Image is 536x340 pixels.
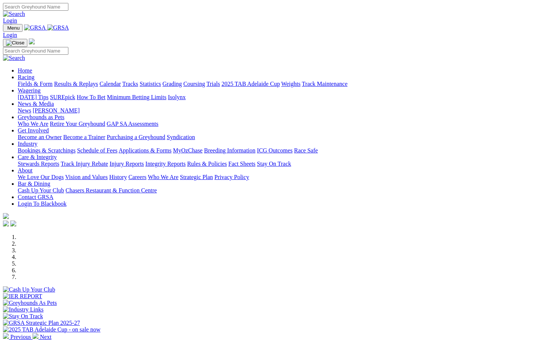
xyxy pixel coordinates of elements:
div: Get Involved [18,134,533,141]
a: Fact Sheets [228,161,255,167]
a: Become a Trainer [63,134,105,140]
a: Greyhounds as Pets [18,114,64,120]
img: twitter.svg [10,221,16,226]
a: Wagering [18,87,41,94]
a: Vision and Values [65,174,108,180]
a: Privacy Policy [214,174,249,180]
img: logo-grsa-white.png [29,38,35,44]
button: Toggle navigation [3,39,27,47]
img: chevron-right-pager-white.svg [33,333,38,339]
img: Greyhounds As Pets [3,300,57,306]
a: Tracks [122,81,138,87]
a: Racing [18,74,34,80]
img: facebook.svg [3,221,9,226]
a: Calendar [99,81,121,87]
a: Industry [18,141,37,147]
button: Toggle navigation [3,24,23,32]
span: Next [40,334,51,340]
img: logo-grsa-white.png [3,213,9,219]
div: Wagering [18,94,533,101]
a: Bar & Dining [18,181,50,187]
img: GRSA Strategic Plan 2025-27 [3,320,80,326]
a: Stewards Reports [18,161,59,167]
a: Who We Are [18,121,48,127]
a: Login To Blackbook [18,201,67,207]
img: Stay On Track [3,313,43,320]
a: 2025 TAB Adelaide Cup [221,81,280,87]
a: Who We Are [148,174,179,180]
div: About [18,174,533,181]
a: [PERSON_NAME] [33,107,79,114]
a: [DATE] Tips [18,94,48,100]
a: Get Involved [18,127,49,134]
a: Bookings & Scratchings [18,147,75,154]
a: About [18,167,33,174]
img: Industry Links [3,306,44,313]
div: Racing [18,81,533,87]
a: Chasers Restaurant & Function Centre [65,187,157,193]
div: Greyhounds as Pets [18,121,533,127]
a: How To Bet [77,94,106,100]
a: Injury Reports [109,161,144,167]
a: Statistics [140,81,161,87]
a: ICG Outcomes [257,147,292,154]
img: Search [3,11,25,17]
div: Bar & Dining [18,187,533,194]
a: Integrity Reports [145,161,186,167]
img: chevron-left-pager-white.svg [3,333,9,339]
a: Applications & Forms [119,147,172,154]
a: Cash Up Your Club [18,187,64,193]
span: Previous [10,334,31,340]
a: Schedule of Fees [77,147,117,154]
a: Previous [3,334,33,340]
div: Care & Integrity [18,161,533,167]
img: IER REPORT [3,293,42,300]
a: Grading [163,81,182,87]
input: Search [3,47,68,55]
a: Contact GRSA [18,194,53,200]
a: Strategic Plan [180,174,213,180]
a: Careers [128,174,146,180]
a: Stay On Track [257,161,291,167]
a: Track Maintenance [302,81,347,87]
img: 2025 TAB Adelaide Cup - on sale now [3,326,101,333]
input: Search [3,3,68,11]
img: GRSA [47,24,69,31]
a: Minimum Betting Limits [107,94,166,100]
a: GAP SA Assessments [107,121,159,127]
div: News & Media [18,107,533,114]
a: News [18,107,31,114]
a: MyOzChase [173,147,203,154]
a: Track Injury Rebate [61,161,108,167]
a: Login [3,32,17,38]
a: Care & Integrity [18,154,57,160]
a: Results & Replays [54,81,98,87]
a: SUREpick [50,94,75,100]
a: Purchasing a Greyhound [107,134,165,140]
a: Trials [206,81,220,87]
a: Breeding Information [204,147,255,154]
img: GRSA [24,24,46,31]
a: Become an Owner [18,134,62,140]
img: Close [6,40,24,46]
a: Coursing [183,81,205,87]
a: News & Media [18,101,54,107]
a: Home [18,67,32,74]
img: Cash Up Your Club [3,286,55,293]
a: Isolynx [168,94,186,100]
a: Retire Your Greyhound [50,121,105,127]
span: Menu [7,25,20,31]
a: Rules & Policies [187,161,227,167]
a: We Love Our Dogs [18,174,64,180]
a: Syndication [167,134,195,140]
div: Industry [18,147,533,154]
a: Weights [281,81,301,87]
a: Fields & Form [18,81,52,87]
a: Login [3,17,17,24]
a: History [109,174,127,180]
a: Race Safe [294,147,318,154]
a: Next [33,334,51,340]
img: Search [3,55,25,61]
